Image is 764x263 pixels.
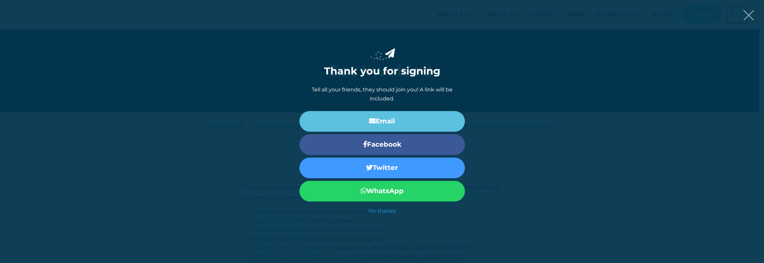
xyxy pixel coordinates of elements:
[299,111,465,132] a: Email
[299,158,465,178] a: Twitter
[299,85,465,103] p: Tell all your friends, they should join you! A link will be included.
[743,10,754,20] button: Close
[299,65,465,77] h1: Thank you for signing
[299,207,465,215] a: No thanks
[299,134,465,155] a: Facebook
[299,181,465,201] a: WhatsApp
